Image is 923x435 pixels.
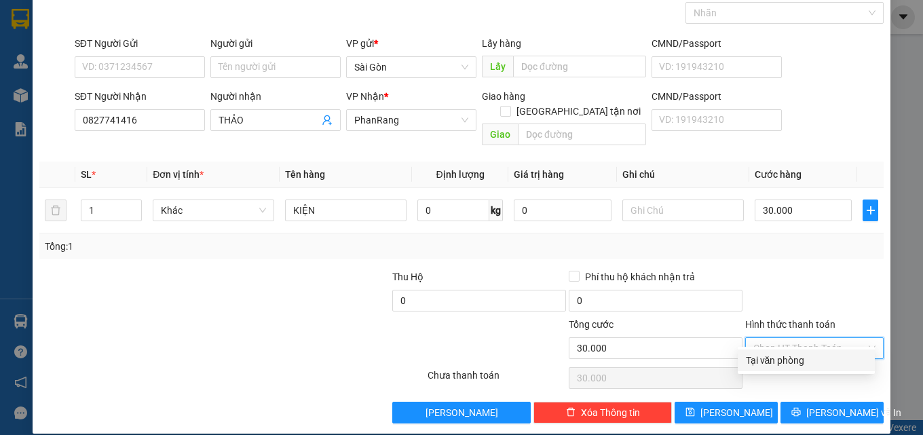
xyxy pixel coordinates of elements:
div: CMND/Passport [652,89,782,104]
span: Lấy hàng [482,38,521,49]
span: plus [863,205,878,216]
button: deleteXóa Thông tin [533,402,672,423]
div: Tại văn phòng [746,353,867,368]
span: [PERSON_NAME] [426,405,498,420]
input: Dọc đường [513,56,646,77]
div: Người gửi [210,36,341,51]
span: save [685,407,695,418]
input: Dọc đường [518,124,646,145]
span: SL [81,169,92,180]
b: [DOMAIN_NAME] [114,52,187,62]
img: logo.jpg [147,17,180,50]
span: kg [489,200,503,221]
span: Tổng cước [569,319,614,330]
span: user-add [322,115,333,126]
div: SĐT Người Nhận [75,89,205,104]
div: CMND/Passport [652,36,782,51]
span: Tên hàng [285,169,325,180]
div: Người nhận [210,89,341,104]
input: VD: Bàn, Ghế [285,200,407,221]
span: Lấy [482,56,513,77]
span: [PERSON_NAME] và In [806,405,901,420]
div: Chưa thanh toán [426,368,567,392]
span: Phí thu hộ khách nhận trả [580,269,700,284]
li: (c) 2017 [114,64,187,81]
input: Ghi Chú [622,200,744,221]
button: save[PERSON_NAME] [675,402,778,423]
b: Gửi khách hàng [83,20,134,83]
span: Thu Hộ [392,271,423,282]
span: PhanRang [354,110,468,130]
span: Xóa Thông tin [581,405,640,420]
div: VP gửi [346,36,476,51]
input: 0 [514,200,611,221]
label: Hình thức thanh toán [745,319,835,330]
button: plus [863,200,878,221]
span: printer [791,407,801,418]
button: printer[PERSON_NAME] và In [780,402,884,423]
span: Giá trị hàng [514,169,564,180]
div: Tổng: 1 [45,239,358,254]
th: Ghi chú [617,162,749,188]
div: SĐT Người Gửi [75,36,205,51]
span: [GEOGRAPHIC_DATA] tận nơi [511,104,646,119]
span: Khác [161,200,266,221]
span: Giao [482,124,518,145]
span: delete [566,407,576,418]
span: Đơn vị tính [153,169,204,180]
span: Giao hàng [482,91,525,102]
span: Sài Gòn [354,57,468,77]
span: Định lượng [436,169,485,180]
span: Cước hàng [755,169,802,180]
span: VP Nhận [346,91,384,102]
button: [PERSON_NAME] [392,402,531,423]
button: delete [45,200,67,221]
span: [PERSON_NAME] [700,405,773,420]
b: Thiện Trí [17,88,61,128]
